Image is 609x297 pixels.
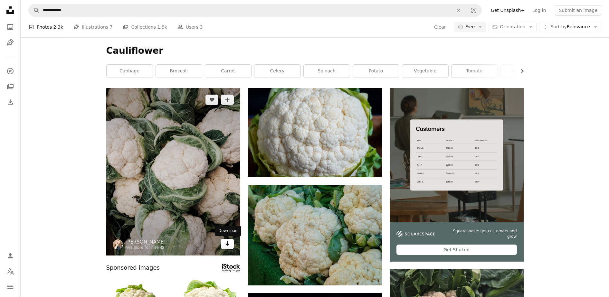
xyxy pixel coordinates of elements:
[304,65,350,78] a: spinach
[465,24,475,30] span: Free
[4,265,17,278] button: Language
[539,22,601,32] button: Sort byRelevance
[157,23,167,31] span: 1.8k
[106,263,160,273] span: Sponsored images
[452,4,466,16] button: Clear
[4,36,17,49] a: Illustrations
[390,88,524,222] img: file-1747939376688-baf9a4a454ffimage
[4,65,17,78] a: Explore
[487,5,528,15] a: Get Unsplash+
[156,65,202,78] a: broccoli
[254,65,300,78] a: celery
[221,95,234,105] button: Add to Collection
[248,130,382,135] a: white and brown floral textile
[550,24,566,29] span: Sort by
[200,23,203,31] span: 3
[550,24,590,30] span: Relevance
[113,239,123,250] img: Go to Irene Kredenets's profile
[396,245,517,255] div: Get Started
[126,245,166,250] a: Available for hire
[106,88,240,255] img: cauliflower lot
[205,65,251,78] a: carrot
[4,280,17,293] button: Menu
[123,17,167,37] a: Collections 1.8k
[107,65,153,78] a: cabbage
[73,17,112,37] a: Illustrations 7
[454,22,486,32] button: Free
[4,249,17,262] a: Log in / Sign up
[4,21,17,33] a: Photos
[516,65,524,78] button: scroll list to the right
[215,226,241,236] div: Download
[29,4,40,16] button: Search Unsplash
[434,22,446,32] button: Clear
[205,95,218,105] button: Like
[248,185,382,285] img: a close up of cauliflower on display for sale
[28,4,482,17] form: Find visuals sitewide
[443,228,517,239] span: Squarespace: get customers and grow
[221,239,234,249] a: Download
[555,5,601,15] button: Submit an image
[466,4,481,16] button: Visual search
[177,17,203,37] a: Users 3
[4,96,17,108] a: Download History
[106,45,524,57] h1: Cauliflower
[4,80,17,93] a: Collections
[248,232,382,238] a: a close up of cauliflower on display for sale
[106,169,240,174] a: cauliflower lot
[4,4,17,18] a: Home — Unsplash
[396,231,435,237] img: file-1747939142011-51e5cc87e3c9
[452,65,498,78] a: tomato
[489,22,537,32] button: Orientation
[248,88,382,177] img: white and brown floral textile
[501,65,547,78] a: cucumber
[390,88,524,262] a: Squarespace: get customers and growGet Started
[528,5,550,15] a: Log in
[402,65,448,78] a: vegetable
[500,24,525,29] span: Orientation
[353,65,399,78] a: potato
[126,239,166,245] a: [PERSON_NAME]
[110,23,113,31] span: 7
